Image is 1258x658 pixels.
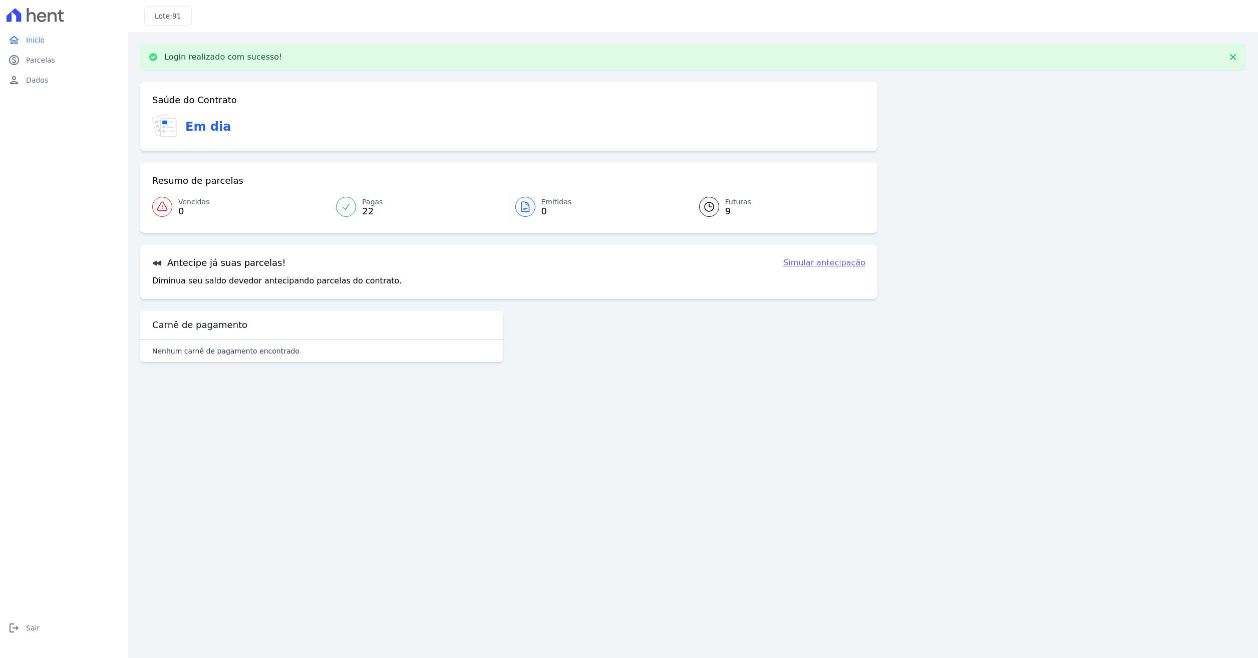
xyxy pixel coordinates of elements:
[152,257,286,269] h3: Antecipe já suas parcelas!
[4,618,124,638] a: logoutSair
[541,207,572,215] span: 0
[155,11,181,22] h3: Lote:
[4,30,124,50] a: homeInício
[152,319,247,331] h3: Carnê de pagamento
[178,197,209,207] span: Vencidas
[362,197,383,207] span: Pagas
[8,74,20,86] i: person
[8,54,20,66] i: paid
[26,75,48,85] span: Dados
[509,193,687,221] a: Emitidas 0
[152,94,237,106] h3: Saúde do Contrato
[152,193,330,221] a: Vencidas 0
[687,193,865,221] a: Futuras 9
[8,34,20,46] i: home
[178,207,209,215] span: 0
[362,207,383,215] span: 22
[725,207,751,215] span: 9
[8,622,20,634] i: logout
[164,52,282,62] p: Login realizado com sucesso!
[26,623,40,633] span: Sair
[4,70,124,90] a: personDados
[4,50,124,70] a: paidParcelas
[172,12,181,20] span: 91
[783,257,865,269] a: Simular antecipação
[330,193,508,221] a: Pagas 22
[152,175,243,187] h3: Resumo de parcelas
[26,35,45,45] span: Início
[152,346,299,356] p: Nenhum carnê de pagamento encontrado
[185,118,231,136] h3: Em dia
[152,275,402,287] p: Diminua seu saldo devedor antecipando parcelas do contrato.
[725,197,751,207] span: Futuras
[541,197,572,207] span: Emitidas
[26,55,55,65] span: Parcelas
